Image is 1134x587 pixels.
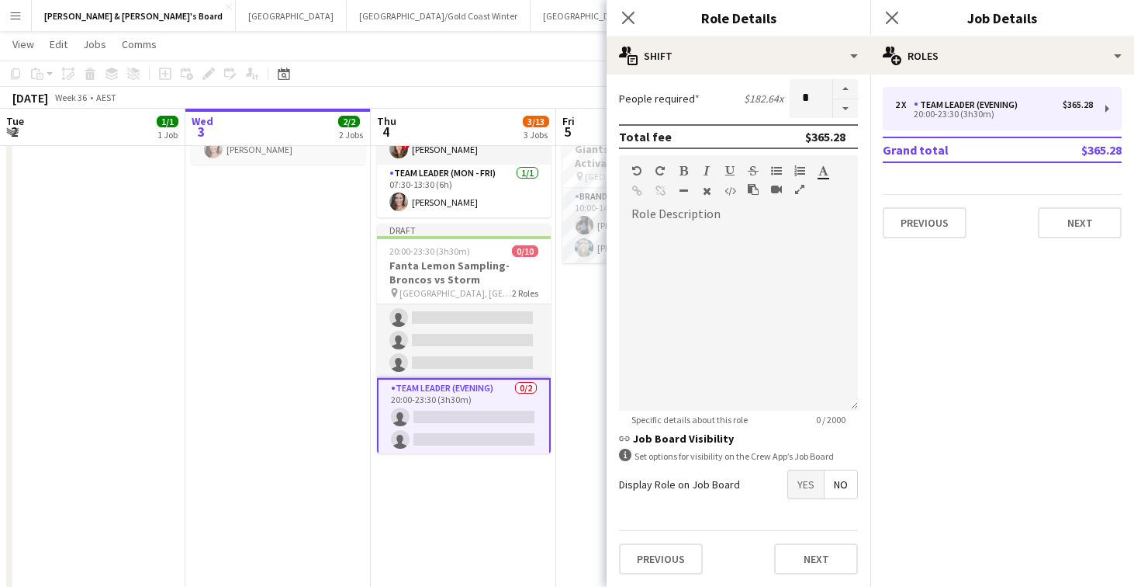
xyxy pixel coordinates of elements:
[531,1,641,31] button: [GEOGRAPHIC_DATA]
[377,224,551,453] app-job-card: Draft20:00-23:30 (3h30m)0/10Fanta Lemon Sampling-Broncos vs Storm [GEOGRAPHIC_DATA], [GEOGRAPHIC_...
[12,90,48,106] div: [DATE]
[523,116,549,127] span: 3/13
[585,171,670,182] span: [GEOGRAPHIC_DATA]
[655,165,666,177] button: Redo
[744,92,783,106] div: $182.64 x
[560,123,575,141] span: 5
[619,544,703,575] button: Previous
[77,34,112,54] a: Jobs
[43,34,74,54] a: Edit
[512,287,538,299] span: 2 Roles
[562,142,736,170] h3: Giants v Hawks - Swing Activation
[895,110,1093,118] div: 20:00-23:30 (3h30m)
[619,414,760,425] span: Specific details about this role
[389,245,470,257] span: 20:00-23:30 (3h30m)
[377,259,551,287] h3: Fanta Lemon Sampling-Broncos vs Storm
[189,123,213,141] span: 3
[192,114,213,128] span: Wed
[870,37,1134,75] div: Roles
[774,544,858,575] button: Next
[4,123,24,141] span: 2
[804,414,858,425] span: 0 / 2000
[347,1,531,31] button: [GEOGRAPHIC_DATA]/Gold Coast Winter
[724,165,735,177] button: Underline
[377,224,551,236] div: Draft
[883,137,1030,162] td: Grand total
[619,92,700,106] label: People required
[562,120,736,263] app-job-card: 10:00-14:00 (4h)2/2Giants v Hawks - Swing Activation [GEOGRAPHIC_DATA]1 RoleBrand Ambassador ([PE...
[825,471,857,498] span: No
[833,79,858,99] button: Increase
[818,165,828,177] button: Text Color
[562,188,736,263] app-card-role: Brand Ambassador ([PERSON_NAME])2/210:00-14:00 (4h)[PERSON_NAME][PERSON_NAME]
[631,165,642,177] button: Undo
[122,37,157,51] span: Comms
[157,116,178,127] span: 1/1
[619,478,740,491] label: Display Role on Job Board
[1063,99,1093,110] div: $365.28
[6,114,24,128] span: Tue
[157,129,178,141] div: 1 Job
[607,8,870,28] h3: Role Details
[678,165,689,177] button: Bold
[794,183,805,196] button: Fullscreen
[32,1,236,31] button: [PERSON_NAME] & [PERSON_NAME]'s Board
[771,183,782,196] button: Insert video
[236,1,347,31] button: [GEOGRAPHIC_DATA]
[895,99,914,110] div: 2 x
[678,185,689,197] button: Horizontal Line
[512,245,538,257] span: 0/10
[12,37,34,51] span: View
[788,471,824,498] span: Yes
[116,34,163,54] a: Comms
[377,378,551,457] app-card-role: Team Leader (Evening)0/220:00-23:30 (3h30m)
[96,92,116,103] div: AEST
[562,114,575,128] span: Fri
[701,165,712,177] button: Italic
[399,287,512,299] span: [GEOGRAPHIC_DATA], [GEOGRAPHIC_DATA]
[6,34,40,54] a: View
[524,129,548,141] div: 3 Jobs
[794,165,805,177] button: Ordered List
[748,183,759,196] button: Paste as plain text
[748,165,759,177] button: Strikethrough
[701,185,712,197] button: Clear Formatting
[1030,137,1122,162] td: $365.28
[914,99,1024,110] div: Team Leader (Evening)
[607,37,870,75] div: Shift
[724,185,735,197] button: HTML Code
[805,129,845,144] div: $365.28
[619,449,858,464] div: Set options for visibility on the Crew App’s Job Board
[377,165,551,217] app-card-role: Team Leader (Mon - Fri)1/107:30-13:30 (6h)[PERSON_NAME]
[619,432,858,446] h3: Job Board Visibility
[375,123,396,141] span: 4
[771,165,782,177] button: Unordered List
[83,37,106,51] span: Jobs
[870,8,1134,28] h3: Job Details
[339,129,363,141] div: 2 Jobs
[1038,207,1122,238] button: Next
[619,129,672,144] div: Total fee
[377,114,396,128] span: Thu
[50,37,67,51] span: Edit
[338,116,360,127] span: 2/2
[51,92,90,103] span: Week 36
[833,99,858,119] button: Decrease
[883,207,966,238] button: Previous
